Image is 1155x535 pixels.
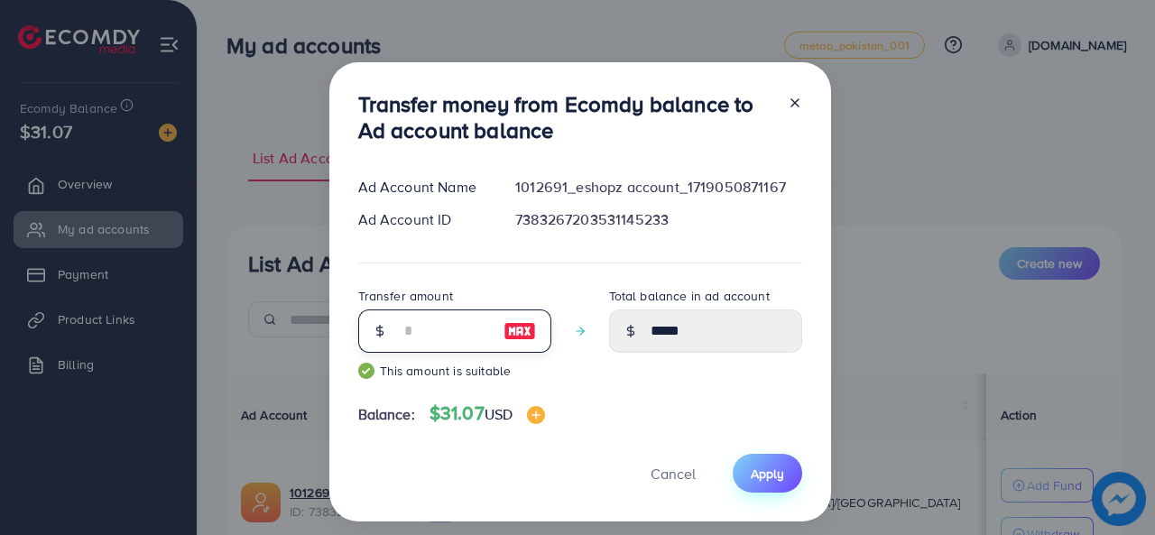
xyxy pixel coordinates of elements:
span: Balance: [358,404,415,425]
label: Transfer amount [358,287,453,305]
span: USD [485,404,513,424]
span: Cancel [651,464,696,484]
button: Cancel [628,454,718,493]
button: Apply [733,454,802,493]
small: This amount is suitable [358,362,551,380]
label: Total balance in ad account [609,287,770,305]
div: 1012691_eshopz account_1719050871167 [501,177,816,198]
img: guide [358,363,374,379]
div: Ad Account ID [344,209,502,230]
img: image [527,406,545,424]
h3: Transfer money from Ecomdy balance to Ad account balance [358,91,773,143]
div: Ad Account Name [344,177,502,198]
img: image [504,320,536,342]
span: Apply [751,465,784,483]
div: 7383267203531145233 [501,209,816,230]
h4: $31.07 [430,402,545,425]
